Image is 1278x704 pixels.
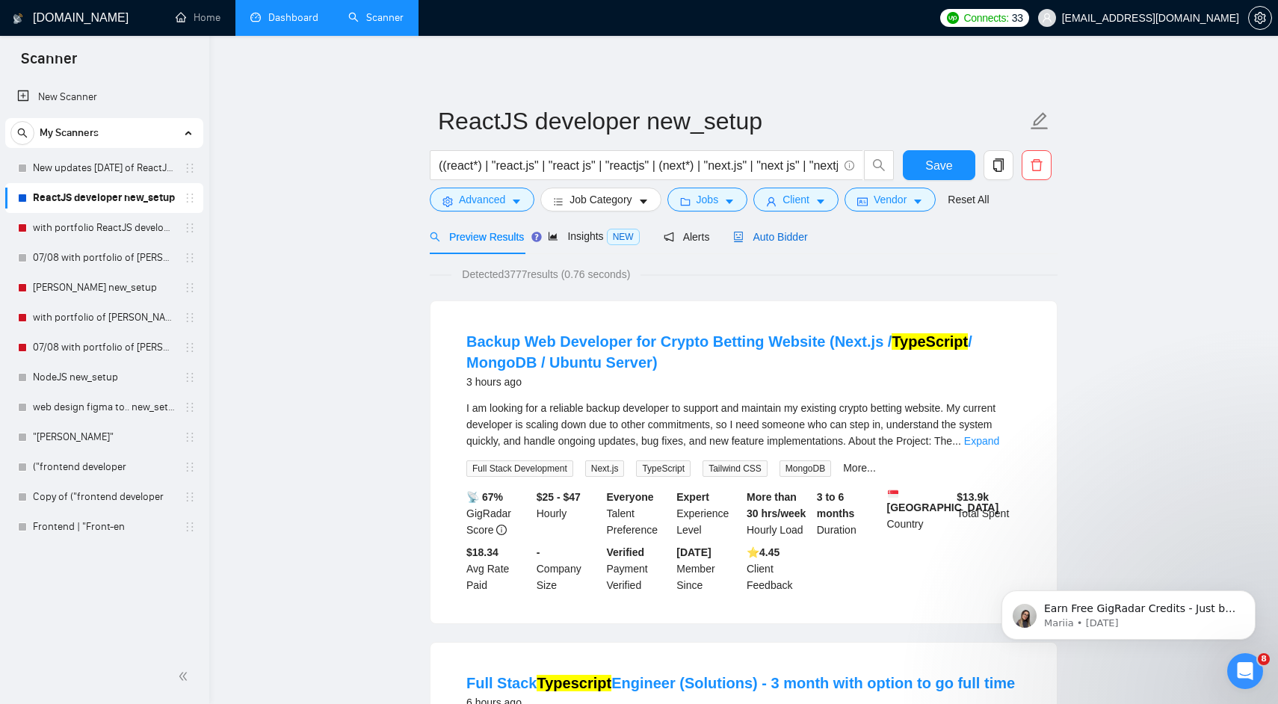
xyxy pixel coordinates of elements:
[5,118,203,542] li: My Scanners
[184,252,196,264] span: holder
[466,491,503,503] b: 📡 67%
[466,400,1021,449] div: I am looking for a reliable backup developer to support and maintain my existing crypto betting w...
[537,491,581,503] b: $25 - $47
[733,232,744,242] span: robot
[176,11,220,24] a: homeHome
[744,489,814,538] div: Hourly Load
[888,489,898,499] img: 🇸🇬
[1030,111,1049,131] span: edit
[724,196,735,207] span: caret-down
[466,402,995,447] span: I am looking for a reliable backup developer to support and maintain my existing crypto betting w...
[33,243,175,273] a: 07/08 with portfolio of [PERSON_NAME] new_setup
[892,333,968,350] mark: TypeScript
[184,222,196,234] span: holder
[664,232,674,242] span: notification
[607,491,654,503] b: Everyone
[530,230,543,244] div: Tooltip anchor
[10,121,34,145] button: search
[697,191,719,208] span: Jobs
[40,118,99,148] span: My Scanners
[733,231,807,243] span: Auto Bidder
[463,489,534,538] div: GigRadar Score
[184,521,196,533] span: holder
[843,462,876,474] a: More...
[703,460,768,477] span: Tailwind CSS
[604,544,674,593] div: Payment Verified
[184,401,196,413] span: holder
[780,460,831,477] span: MongoDB
[604,489,674,538] div: Talent Preference
[884,489,954,538] div: Country
[585,460,625,477] span: Next.js
[1022,150,1052,180] button: delete
[814,489,884,538] div: Duration
[1258,653,1270,665] span: 8
[553,196,564,207] span: bars
[459,191,505,208] span: Advanced
[13,7,23,31] img: logo
[438,102,1027,140] input: Scanner name...
[753,188,839,211] button: userClientcaret-down
[1012,10,1023,26] span: 33
[33,333,175,362] a: 07/08 with portfolio of [PERSON_NAME] new_setup
[1248,6,1272,30] button: setting
[607,546,645,558] b: Verified
[963,10,1008,26] span: Connects:
[845,188,936,211] button: idcardVendorcaret-down
[913,196,923,207] span: caret-down
[864,150,894,180] button: search
[979,559,1278,664] iframe: Intercom notifications message
[548,231,558,241] span: area-chart
[33,303,175,333] a: with portfolio of [PERSON_NAME] new_setup
[887,489,999,513] b: [GEOGRAPHIC_DATA]
[184,192,196,204] span: holder
[1249,12,1271,24] span: setting
[511,196,522,207] span: caret-down
[680,196,691,207] span: folder
[569,191,632,208] span: Job Category
[815,196,826,207] span: caret-down
[925,156,952,175] span: Save
[747,491,806,519] b: More than 30 hrs/week
[537,675,611,691] mark: Typescript
[548,230,639,242] span: Insights
[964,435,999,447] a: Expand
[952,435,961,447] span: ...
[17,82,191,112] a: New Scanner
[948,191,989,208] a: Reset All
[184,342,196,353] span: holder
[903,150,975,180] button: Save
[184,312,196,324] span: holder
[984,158,1013,172] span: copy
[744,544,814,593] div: Client Feedback
[664,231,710,243] span: Alerts
[184,162,196,174] span: holder
[430,188,534,211] button: settingAdvancedcaret-down
[984,150,1013,180] button: copy
[957,491,989,503] b: $ 13.9k
[537,546,540,558] b: -
[33,273,175,303] a: [PERSON_NAME] new_setup
[348,11,404,24] a: searchScanner
[638,196,649,207] span: caret-down
[5,82,203,112] li: New Scanner
[676,546,711,558] b: [DATE]
[33,183,175,213] a: ReactJS developer new_setup
[1042,13,1052,23] span: user
[178,669,193,684] span: double-left
[466,675,1015,691] a: Full StackTypescriptEngineer (Solutions) - 3 month with option to go full time
[33,452,175,482] a: ("frontend developer
[33,512,175,542] a: Frontend | "Front-en
[954,489,1024,538] div: Total Spent
[451,266,640,282] span: Detected 3777 results (0.76 seconds)
[9,48,89,79] span: Scanner
[766,196,777,207] span: user
[442,196,453,207] span: setting
[636,460,691,477] span: TypeScript
[184,431,196,443] span: holder
[466,546,498,558] b: $18.34
[250,11,318,24] a: dashboardDashboard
